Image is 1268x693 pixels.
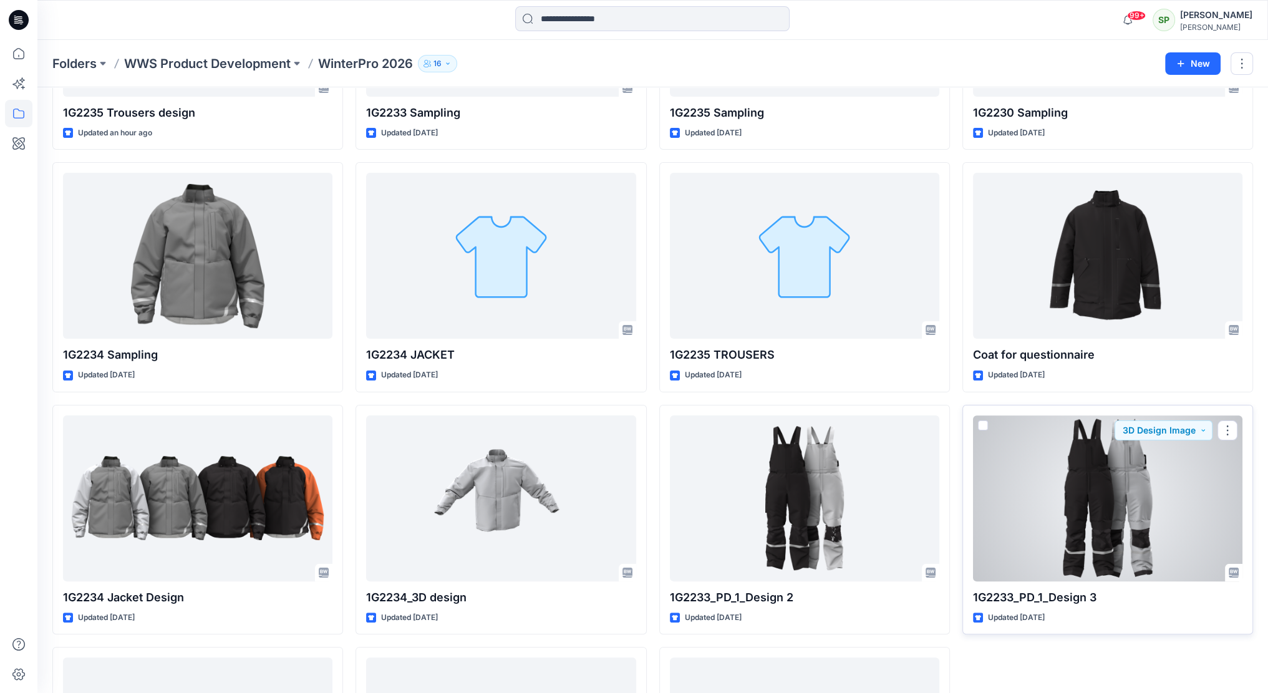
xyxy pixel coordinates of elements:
p: 1G2233_PD_1_Design 2 [670,589,939,606]
p: 1G2234 JACKET [366,346,636,364]
p: Updated [DATE] [685,127,742,140]
p: Updated [DATE] [381,127,438,140]
p: 1G2233 Sampling [366,104,636,122]
p: 1G2234_3D design [366,589,636,606]
a: WWS Product Development [124,55,291,72]
button: 16 [418,55,457,72]
span: 99+ [1127,11,1146,21]
p: Updated an hour ago [78,127,152,140]
p: Updated [DATE] [78,611,135,624]
a: 1G2234 JACKET [366,173,636,339]
button: New [1165,52,1221,75]
p: 1G2235 TROUSERS [670,346,939,364]
p: 1G2234 Jacket Design [63,589,332,606]
a: 1G2233_PD_1_Design 2 [670,415,939,581]
p: Updated [DATE] [988,611,1045,624]
p: 1G2235 Sampling [670,104,939,122]
p: Updated [DATE] [685,369,742,382]
a: 1G2234_3D design [366,415,636,581]
div: [PERSON_NAME] [1180,22,1252,32]
div: SP [1153,9,1175,31]
p: 1G2230 Sampling [973,104,1242,122]
div: [PERSON_NAME] [1180,7,1252,22]
a: 1G2235 TROUSERS [670,173,939,339]
a: Folders [52,55,97,72]
a: Coat for questionnaire [973,173,1242,339]
p: 1G2234 Sampling [63,346,332,364]
p: Coat for questionnaire [973,346,1242,364]
a: 1G2234 Sampling [63,173,332,339]
p: Updated [DATE] [78,369,135,382]
p: 1G2235 Trousers design [63,104,332,122]
p: Updated [DATE] [381,369,438,382]
p: Updated [DATE] [381,611,438,624]
p: Updated [DATE] [988,369,1045,382]
p: WinterPro 2026 [318,55,413,72]
p: 16 [433,57,442,70]
p: Updated [DATE] [685,611,742,624]
p: 1G2233_PD_1_Design 3 [973,589,1242,606]
a: 1G2234 Jacket Design [63,415,332,581]
a: 1G2233_PD_1_Design 3 [973,415,1242,581]
p: Updated [DATE] [988,127,1045,140]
